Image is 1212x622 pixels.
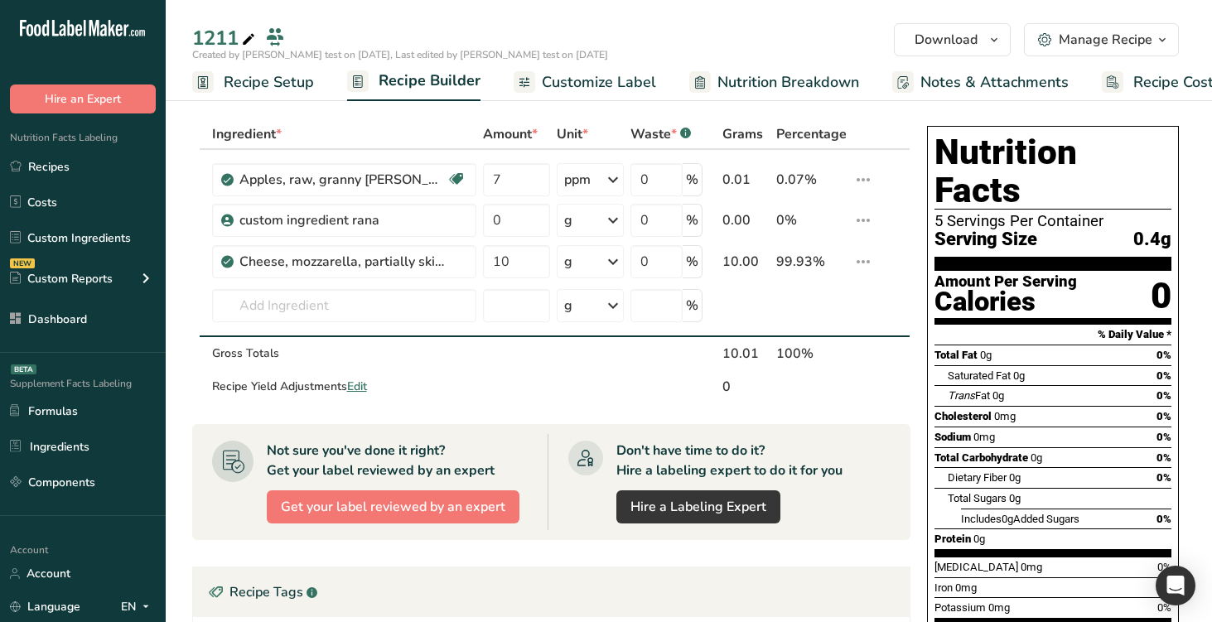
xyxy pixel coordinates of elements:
[934,229,1037,250] span: Serving Size
[994,410,1016,422] span: 0mg
[934,431,971,443] span: Sodium
[564,296,572,316] div: g
[224,71,314,94] span: Recipe Setup
[948,492,1007,504] span: Total Sugars
[564,252,572,272] div: g
[722,124,763,144] span: Grams
[973,533,985,545] span: 0g
[776,170,847,190] div: 0.07%
[1009,492,1021,504] span: 0g
[934,561,1018,573] span: [MEDICAL_DATA]
[193,567,910,617] div: Recipe Tags
[948,471,1007,484] span: Dietary Fiber
[267,441,495,480] div: Not sure you've done it right? Get your label reviewed by an expert
[955,581,977,594] span: 0mg
[212,378,476,395] div: Recipe Yield Adjustments
[1156,431,1171,443] span: 0%
[239,210,447,230] div: custom ingredient rana
[1133,229,1171,250] span: 0.4g
[10,270,113,287] div: Custom Reports
[980,349,992,361] span: 0g
[948,369,1011,382] span: Saturated Fat
[212,289,476,322] input: Add Ingredient
[121,597,156,617] div: EN
[1009,471,1021,484] span: 0g
[934,601,986,614] span: Potassium
[192,48,608,61] span: Created by [PERSON_NAME] test on [DATE], Last edited by [PERSON_NAME] test on [DATE]
[564,170,591,190] div: ppm
[267,490,519,523] button: Get your label reviewed by an expert
[1024,23,1179,56] button: Manage Recipe
[934,581,953,594] span: Iron
[934,290,1077,314] div: Calories
[722,252,770,272] div: 10.00
[934,533,971,545] span: Protein
[11,364,36,374] div: BETA
[776,252,847,272] div: 99.93%
[722,170,770,190] div: 0.01
[542,71,656,94] span: Customize Label
[717,71,859,94] span: Nutrition Breakdown
[1156,471,1171,484] span: 0%
[934,133,1171,210] h1: Nutrition Facts
[379,70,480,92] span: Recipe Builder
[892,64,1069,101] a: Notes & Attachments
[281,497,505,517] span: Get your label reviewed by an expert
[722,210,770,230] div: 0.00
[1156,451,1171,464] span: 0%
[192,23,258,53] div: 1211
[192,64,314,101] a: Recipe Setup
[347,62,480,102] a: Recipe Builder
[1157,561,1171,573] span: 0%
[722,377,770,397] div: 0
[992,389,1004,402] span: 0g
[915,30,978,50] span: Download
[10,258,35,268] div: NEW
[961,513,1079,525] span: Includes Added Sugars
[722,344,770,364] div: 10.01
[934,410,992,422] span: Cholesterol
[1021,561,1042,573] span: 0mg
[347,379,367,394] span: Edit
[1151,274,1171,318] div: 0
[564,210,572,230] div: g
[616,441,843,480] div: Don't have time to do it? Hire a labeling expert to do it for you
[239,170,447,190] div: Apples, raw, granny [PERSON_NAME], with skin (Includes foods for USDA's Food Distribution Program)
[776,124,847,144] span: Percentage
[212,124,282,144] span: Ingredient
[948,389,990,402] span: Fat
[894,23,1011,56] button: Download
[776,344,847,364] div: 100%
[1156,389,1171,402] span: 0%
[1156,513,1171,525] span: 0%
[557,124,588,144] span: Unit
[934,274,1077,290] div: Amount Per Serving
[1013,369,1025,382] span: 0g
[616,490,780,523] a: Hire a Labeling Expert
[934,349,978,361] span: Total Fat
[1156,566,1195,605] div: Open Intercom Messenger
[988,601,1010,614] span: 0mg
[1157,601,1171,614] span: 0%
[1002,513,1013,525] span: 0g
[630,124,691,144] div: Waste
[1156,410,1171,422] span: 0%
[934,451,1028,464] span: Total Carbohydrate
[239,252,447,272] div: Cheese, mozzarella, partially skim, (52% water, 16.5% M.F.)
[212,345,476,362] div: Gross Totals
[1156,369,1171,382] span: 0%
[10,84,156,113] button: Hire an Expert
[689,64,859,101] a: Nutrition Breakdown
[10,592,80,621] a: Language
[1031,451,1042,464] span: 0g
[483,124,538,144] span: Amount
[948,389,975,402] i: Trans
[514,64,656,101] a: Customize Label
[934,325,1171,345] section: % Daily Value *
[973,431,995,443] span: 0mg
[934,213,1171,229] div: 5 Servings Per Container
[1156,349,1171,361] span: 0%
[920,71,1069,94] span: Notes & Attachments
[1059,30,1152,50] div: Manage Recipe
[776,210,847,230] div: 0%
